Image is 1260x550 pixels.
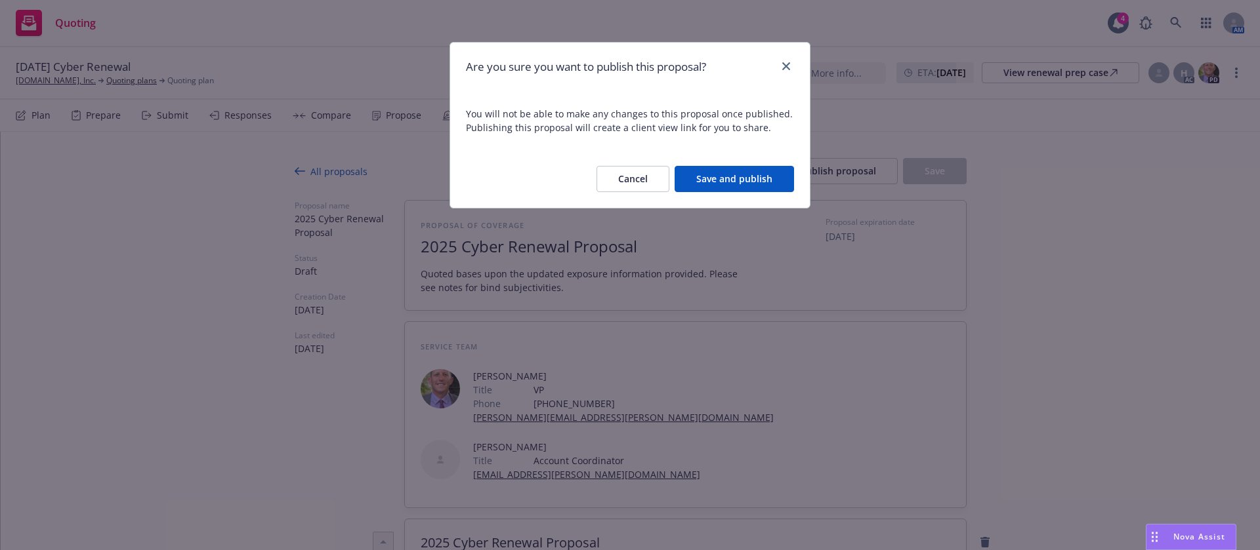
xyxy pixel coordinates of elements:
button: Cancel [597,166,669,192]
a: close [778,58,794,74]
button: Nova Assist [1146,524,1236,550]
span: You will not be able to make any changes to this proposal once published. Publishing this proposa... [466,107,794,134]
span: Nova Assist [1173,531,1225,542]
h1: Are you sure you want to publish this proposal? [466,58,706,75]
div: Drag to move [1146,524,1163,549]
button: Save and publish [675,166,794,192]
